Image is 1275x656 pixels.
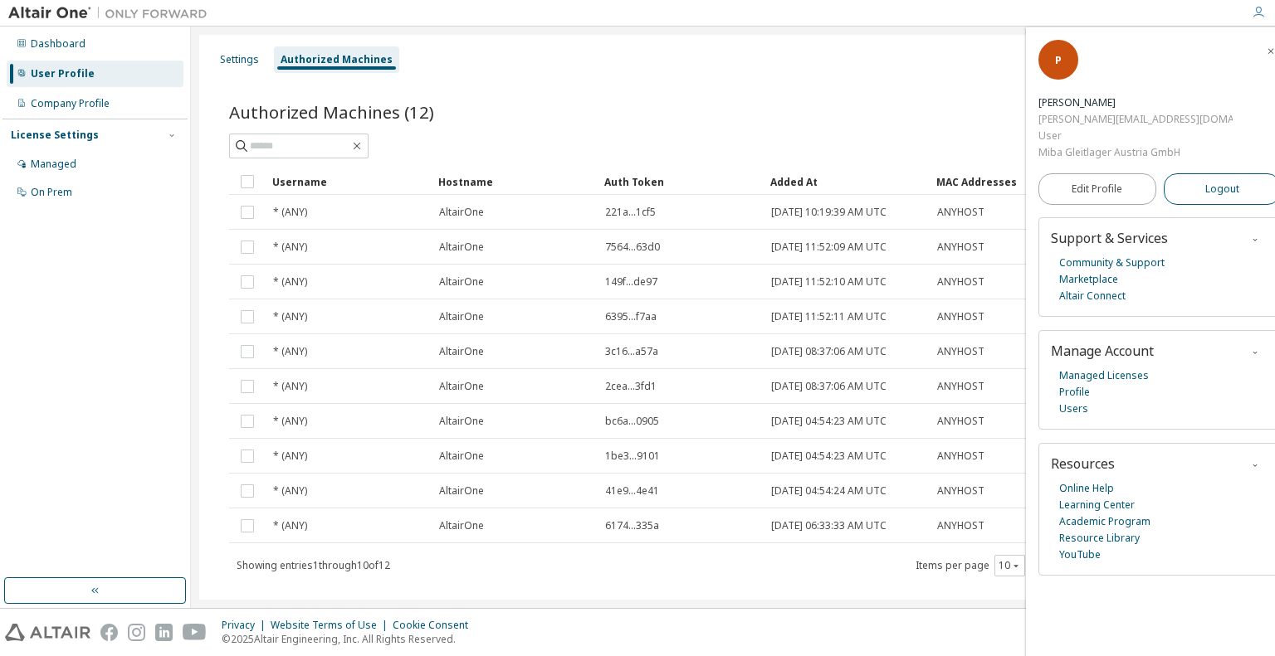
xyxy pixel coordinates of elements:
[439,449,484,463] span: AltairOne
[1051,342,1154,360] span: Manage Account
[605,310,657,323] span: 6395...f7aa
[1038,95,1233,111] div: Pratik Jain
[439,241,484,254] span: AltairOne
[770,168,923,195] div: Added At
[273,275,307,289] span: * (ANY)
[771,415,887,428] span: [DATE] 04:54:23 AM UTC
[1038,173,1156,205] a: Edit Profile
[1059,497,1135,513] a: Learning Center
[273,519,307,532] span: * (ANY)
[605,519,659,532] span: 6174...335a
[222,632,478,646] p: © 2025 Altair Engineering, Inc. All Rights Reserved.
[273,310,307,323] span: * (ANY)
[605,241,660,254] span: 7564...63d0
[916,555,1025,576] span: Items per page
[1059,480,1114,497] a: Online Help
[31,37,85,51] div: Dashboard
[155,624,173,641] img: linkedin.svg
[605,380,657,393] span: 2cea...3fd1
[439,415,484,428] span: AltairOne
[771,345,887,358] span: [DATE] 08:37:06 AM UTC
[5,624,90,641] img: altair_logo.svg
[1072,182,1122,196] span: Edit Profile
[771,380,887,393] span: [DATE] 08:37:06 AM UTC
[604,168,757,195] div: Auth Token
[771,519,887,532] span: [DATE] 06:33:33 AM UTC
[1059,255,1165,271] a: Community & Support
[937,415,984,428] span: ANYHOST
[1055,53,1062,67] span: P
[605,206,656,219] span: 221a...1cf5
[937,241,984,254] span: ANYHOST
[281,53,393,66] div: Authorized Machines
[1059,547,1101,563] a: YouTube
[273,415,307,428] span: * (ANY)
[439,275,484,289] span: AltairOne
[937,380,984,393] span: ANYHOST
[1038,128,1233,144] div: User
[1059,367,1149,384] a: Managed Licenses
[771,449,887,463] span: [DATE] 04:54:23 AM UTC
[937,449,984,463] span: ANYHOST
[771,484,887,498] span: [DATE] 04:54:24 AM UTC
[936,168,1054,195] div: MAC Addresses
[1059,288,1126,304] a: Altair Connect
[439,345,484,358] span: AltairOne
[439,484,484,498] span: AltairOne
[31,158,76,171] div: Managed
[8,5,216,22] img: Altair One
[273,449,307,463] span: * (ANY)
[271,619,393,632] div: Website Terms of Use
[1051,454,1115,473] span: Resources
[438,168,591,195] div: Hostname
[937,206,984,219] span: ANYHOST
[771,241,887,254] span: [DATE] 11:52:09 AM UTC
[273,206,307,219] span: * (ANY)
[439,380,484,393] span: AltairOne
[937,484,984,498] span: ANYHOST
[605,275,657,289] span: 149f...de97
[1059,401,1088,417] a: Users
[220,53,259,66] div: Settings
[273,380,307,393] span: * (ANY)
[771,310,887,323] span: [DATE] 11:52:11 AM UTC
[183,624,207,641] img: youtube.svg
[31,67,95,80] div: User Profile
[229,100,434,124] span: Authorized Machines (12)
[439,206,484,219] span: AltairOne
[605,484,659,498] span: 41e9...4e41
[771,206,887,219] span: [DATE] 10:19:39 AM UTC
[439,310,484,323] span: AltairOne
[393,619,478,632] div: Cookie Consent
[1059,530,1140,547] a: Resource Library
[605,415,659,428] span: bc6a...0905
[237,558,390,572] span: Showing entries 1 through 10 of 12
[937,275,984,289] span: ANYHOST
[273,345,307,358] span: * (ANY)
[937,519,984,532] span: ANYHOST
[273,241,307,254] span: * (ANY)
[1051,229,1168,247] span: Support & Services
[273,484,307,498] span: * (ANY)
[937,310,984,323] span: ANYHOST
[439,519,484,532] span: AltairOne
[1059,271,1118,288] a: Marketplace
[937,345,984,358] span: ANYHOST
[100,624,118,641] img: facebook.svg
[1038,111,1233,128] div: [PERSON_NAME][EMAIL_ADDRESS][DOMAIN_NAME]
[31,97,110,110] div: Company Profile
[31,186,72,199] div: On Prem
[128,624,145,641] img: instagram.svg
[605,449,660,463] span: 1be3...9101
[1059,384,1090,401] a: Profile
[1205,181,1239,197] span: Logout
[605,345,658,358] span: 3c16...a57a
[999,559,1021,572] button: 10
[11,129,99,142] div: License Settings
[1059,513,1150,530] a: Academic Program
[1038,144,1233,161] div: Miba Gleitlager Austria GmbH
[771,275,887,289] span: [DATE] 11:52:10 AM UTC
[222,619,271,632] div: Privacy
[272,168,425,195] div: Username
